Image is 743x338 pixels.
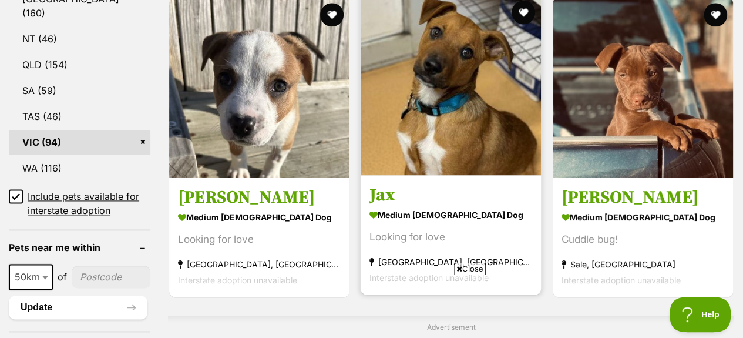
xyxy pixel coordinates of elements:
[87,279,657,332] iframe: Advertisement
[9,296,147,319] button: Update
[670,297,731,332] iframe: Help Scout Beacon - Open
[553,178,733,297] a: [PERSON_NAME] medium [DEMOGRAPHIC_DATA] Dog Cuddle bug! Sale, [GEOGRAPHIC_DATA] Interstate adopti...
[454,263,486,275] span: Close
[562,275,681,285] span: Interstate adoption unavailable
[178,256,341,272] strong: [GEOGRAPHIC_DATA], [GEOGRAPHIC_DATA]
[9,104,150,129] a: TAS (46)
[28,189,150,217] span: Include pets available for interstate adoption
[562,256,724,272] strong: Sale, [GEOGRAPHIC_DATA]
[9,130,150,155] a: VIC (94)
[10,269,52,285] span: 50km
[562,209,724,226] strong: medium [DEMOGRAPHIC_DATA] Dog
[320,3,344,26] button: favourite
[361,175,541,295] a: Jax medium [DEMOGRAPHIC_DATA] Dog Looking for love [GEOGRAPHIC_DATA], [GEOGRAPHIC_DATA] Interstat...
[169,178,349,297] a: [PERSON_NAME] medium [DEMOGRAPHIC_DATA] Dog Looking for love [GEOGRAPHIC_DATA], [GEOGRAPHIC_DATA]...
[9,264,53,290] span: 50km
[9,156,150,180] a: WA (116)
[562,186,724,209] h3: [PERSON_NAME]
[369,184,532,206] h3: Jax
[512,1,536,24] button: favourite
[9,242,150,253] header: Pets near me within
[178,186,341,209] h3: [PERSON_NAME]
[9,78,150,103] a: SA (59)
[178,232,341,247] div: Looking for love
[72,266,150,288] input: postcode
[704,3,727,26] button: favourite
[562,232,724,247] div: Cuddle bug!
[9,26,150,51] a: NT (46)
[178,209,341,226] strong: medium [DEMOGRAPHIC_DATA] Dog
[9,52,150,77] a: QLD (154)
[369,206,532,223] strong: medium [DEMOGRAPHIC_DATA] Dog
[9,189,150,217] a: Include pets available for interstate adoption
[369,229,532,245] div: Looking for love
[369,254,532,270] strong: [GEOGRAPHIC_DATA], [GEOGRAPHIC_DATA]
[58,270,67,284] span: of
